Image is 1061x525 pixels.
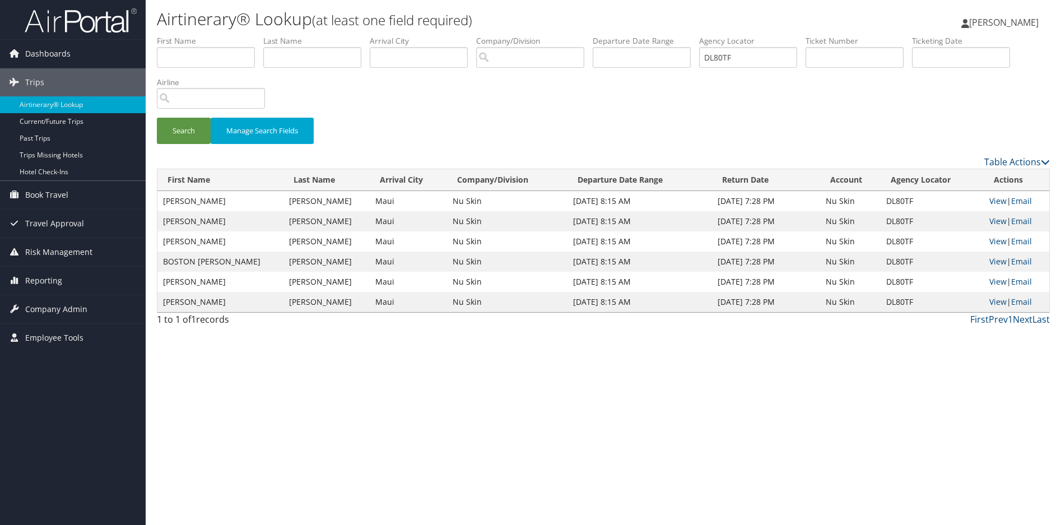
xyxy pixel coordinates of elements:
td: Nu Skin [447,231,567,252]
label: Last Name [263,35,370,47]
a: Next [1013,313,1032,326]
td: [DATE] 8:15 AM [567,211,713,231]
a: Table Actions [984,156,1050,168]
button: Search [157,118,211,144]
a: Email [1011,236,1032,247]
td: [DATE] 7:28 PM [712,272,820,292]
span: Travel Approval [25,210,84,238]
span: Risk Management [25,238,92,266]
td: Nu Skin [820,252,881,272]
label: Agency Locator [699,35,806,47]
td: | [984,231,1049,252]
a: Email [1011,296,1032,307]
td: [DATE] 7:28 PM [712,252,820,272]
td: [PERSON_NAME] [157,231,283,252]
a: View [989,296,1007,307]
td: BOSTON [PERSON_NAME] [157,252,283,272]
a: Email [1011,276,1032,287]
span: Company Admin [25,295,87,323]
td: [DATE] 8:15 AM [567,252,713,272]
th: Last Name: activate to sort column ascending [283,169,369,191]
th: Agency Locator: activate to sort column ascending [881,169,983,191]
td: Nu Skin [820,191,881,211]
td: [PERSON_NAME] [157,272,283,292]
td: [DATE] 8:15 AM [567,292,713,312]
td: [DATE] 8:15 AM [567,191,713,211]
span: Trips [25,68,44,96]
td: [DATE] 7:28 PM [712,231,820,252]
span: [PERSON_NAME] [969,16,1039,29]
a: View [989,236,1007,247]
th: Departure Date Range: activate to sort column ascending [567,169,713,191]
img: airportal-logo.png [25,7,137,34]
th: Account: activate to sort column ascending [820,169,881,191]
a: [PERSON_NAME] [961,6,1050,39]
td: | [984,191,1049,211]
td: [PERSON_NAME] [283,272,369,292]
td: [PERSON_NAME] [283,191,369,211]
td: [PERSON_NAME] [157,211,283,231]
td: DL80TF [881,211,983,231]
a: Email [1011,216,1032,226]
div: 1 to 1 of records [157,313,367,332]
td: Nu Skin [820,272,881,292]
td: [PERSON_NAME] [157,292,283,312]
td: [DATE] 7:28 PM [712,211,820,231]
th: Return Date: activate to sort column ascending [712,169,820,191]
small: (at least one field required) [312,11,472,29]
a: 1 [1008,313,1013,326]
td: [PERSON_NAME] [283,292,369,312]
td: Maui [370,231,447,252]
td: [DATE] 7:28 PM [712,292,820,312]
td: Nu Skin [820,292,881,312]
a: View [989,216,1007,226]
button: Manage Search Fields [211,118,314,144]
a: Email [1011,196,1032,206]
a: Email [1011,256,1032,267]
td: [PERSON_NAME] [283,231,369,252]
label: Arrival City [370,35,476,47]
a: Last [1032,313,1050,326]
h1: Airtinerary® Lookup [157,7,752,31]
td: DL80TF [881,231,983,252]
a: First [970,313,989,326]
td: [DATE] 8:15 AM [567,272,713,292]
td: Nu Skin [447,272,567,292]
span: Book Travel [25,181,68,209]
td: DL80TF [881,252,983,272]
th: First Name: activate to sort column ascending [157,169,283,191]
a: View [989,276,1007,287]
span: 1 [191,313,196,326]
td: Nu Skin [447,191,567,211]
label: Departure Date Range [593,35,699,47]
label: Airline [157,77,273,88]
td: Maui [370,272,447,292]
td: DL80TF [881,272,983,292]
td: | [984,272,1049,292]
a: View [989,256,1007,267]
td: [PERSON_NAME] [283,211,369,231]
td: Maui [370,191,447,211]
a: View [989,196,1007,206]
th: Arrival City: activate to sort column ascending [370,169,447,191]
td: [PERSON_NAME] [157,191,283,211]
td: | [984,252,1049,272]
span: Reporting [25,267,62,295]
td: DL80TF [881,292,983,312]
label: Ticket Number [806,35,912,47]
td: Nu Skin [447,252,567,272]
span: Dashboards [25,40,71,68]
td: [PERSON_NAME] [283,252,369,272]
td: | [984,211,1049,231]
span: Employee Tools [25,324,83,352]
th: Actions [984,169,1049,191]
td: [DATE] 8:15 AM [567,231,713,252]
td: Nu Skin [447,211,567,231]
td: Nu Skin [820,211,881,231]
td: Maui [370,211,447,231]
label: Ticketing Date [912,35,1018,47]
th: Company/Division [447,169,567,191]
label: Company/Division [476,35,593,47]
td: [DATE] 7:28 PM [712,191,820,211]
td: Maui [370,292,447,312]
